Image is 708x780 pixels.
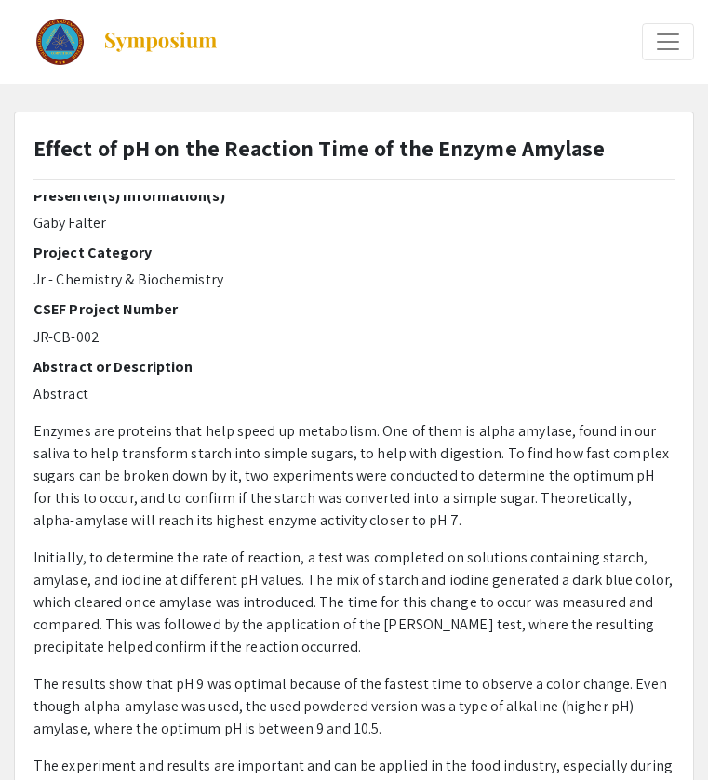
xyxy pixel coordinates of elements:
p: Enzymes are proteins that help speed up metabolism. One of them is alpha amylase, found in our sa... [33,420,675,532]
img: The Colorado Science & Engineering Fair [36,19,84,65]
p: Initially, to determine the rate of reaction, a test was completed on solutions containing starch... [33,547,675,658]
p: Jr - Chemistry & Biochemistry [33,269,675,291]
p: Gaby Falter [33,212,675,234]
img: Symposium by ForagerOne [102,31,219,53]
strong: Effect of pH on the Reaction Time of the Enzyme Amylase [33,133,606,163]
h2: Project Category [33,244,675,261]
h2: CSEF Project Number [33,300,675,318]
a: The Colorado Science & Engineering Fair [14,19,219,65]
p: JR-CB-002 [33,326,675,349]
h2: Abstract or Description [33,358,675,376]
p: Abstract [33,383,675,405]
h2: Presenter(s) Information(s) [33,187,675,205]
p: The results show that pH 9 was optimal because of the fastest time to observe a color change. Eve... [33,673,675,740]
button: Expand or Collapse Menu [642,23,694,60]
